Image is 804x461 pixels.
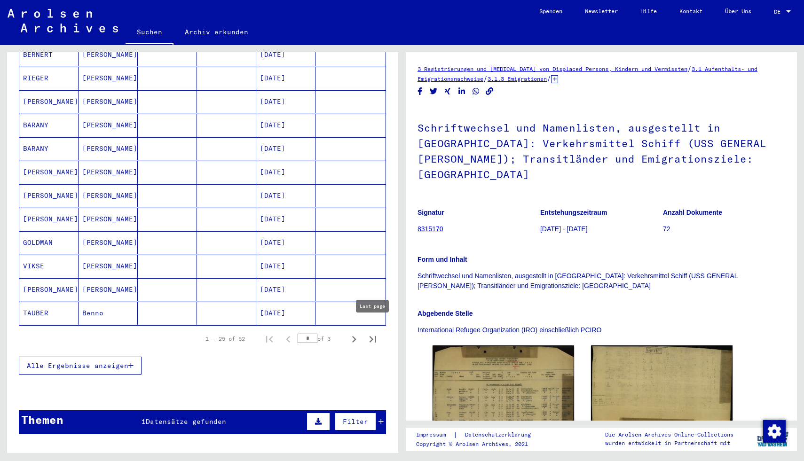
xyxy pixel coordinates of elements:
[418,310,473,317] b: Abgebende Stelle
[763,420,785,442] div: Zustimmung ändern
[256,255,315,278] mat-cell: [DATE]
[418,271,785,291] p: Schriftwechsel und Namenlisten, ausgestellt in [GEOGRAPHIC_DATA]: Verkehrsmittel Schiff (USS GENE...
[79,278,138,301] mat-cell: [PERSON_NAME]
[418,256,467,263] b: Form und Inhalt
[256,302,315,325] mat-cell: [DATE]
[79,255,138,278] mat-cell: [PERSON_NAME]
[79,184,138,207] mat-cell: [PERSON_NAME]
[471,86,481,97] button: Share on WhatsApp
[418,65,687,72] a: 3 Registrierungen und [MEDICAL_DATA] von Displaced Persons, Kindern und Vermissten
[19,255,79,278] mat-cell: VIKSE
[146,417,226,426] span: Datensätze gefunden
[485,86,495,97] button: Copy link
[418,106,785,194] h1: Schriftwechsel und Namenlisten, ausgestellt in [GEOGRAPHIC_DATA]: Verkehrsmittel Schiff (USS GENE...
[19,67,79,90] mat-cell: RIEGER
[79,302,138,325] mat-cell: Benno
[256,208,315,231] mat-cell: [DATE]
[173,21,260,43] a: Archiv erkunden
[205,335,245,343] div: 1 – 25 of 52
[19,90,79,113] mat-cell: [PERSON_NAME]
[418,325,785,335] p: International Refugee Organization (IRO) einschließlich PCIRO
[8,9,118,32] img: Arolsen_neg.svg
[79,67,138,90] mat-cell: [PERSON_NAME]
[256,161,315,184] mat-cell: [DATE]
[345,329,363,348] button: Next page
[126,21,173,45] a: Suchen
[540,209,607,216] b: Entstehungszeitraum
[19,43,79,66] mat-cell: BERNERT
[335,413,376,430] button: Filter
[256,137,315,160] mat-cell: [DATE]
[540,224,662,234] p: [DATE] - [DATE]
[19,114,79,137] mat-cell: BARANY
[416,440,542,448] p: Copyright © Arolsen Archives, 2021
[763,420,786,443] img: Zustimmung ändern
[79,208,138,231] mat-cell: [PERSON_NAME]
[19,278,79,301] mat-cell: [PERSON_NAME]
[27,361,128,370] span: Alle Ergebnisse anzeigen
[663,224,785,234] p: 72
[19,184,79,207] mat-cell: [PERSON_NAME]
[443,86,453,97] button: Share on Xing
[256,231,315,254] mat-cell: [DATE]
[363,329,382,348] button: Last page
[457,430,542,440] a: Datenschutzerklärung
[429,86,439,97] button: Share on Twitter
[21,411,63,428] div: Themen
[298,334,345,343] div: of 3
[416,430,453,440] a: Impressum
[256,43,315,66] mat-cell: [DATE]
[605,439,733,447] p: wurden entwickelt in Partnerschaft mit
[19,302,79,325] mat-cell: TAUBER
[256,184,315,207] mat-cell: [DATE]
[19,231,79,254] mat-cell: GOLDMAN
[256,278,315,301] mat-cell: [DATE]
[483,74,488,83] span: /
[79,43,138,66] mat-cell: [PERSON_NAME]
[457,86,467,97] button: Share on LinkedIn
[547,74,551,83] span: /
[256,114,315,137] mat-cell: [DATE]
[79,114,138,137] mat-cell: [PERSON_NAME]
[256,67,315,90] mat-cell: [DATE]
[79,137,138,160] mat-cell: [PERSON_NAME]
[79,161,138,184] mat-cell: [PERSON_NAME]
[19,357,142,375] button: Alle Ergebnisse anzeigen
[19,208,79,231] mat-cell: [PERSON_NAME]
[19,137,79,160] mat-cell: BARANY
[663,209,722,216] b: Anzahl Dokumente
[488,75,547,82] a: 3.1.3 Emigrationen
[256,90,315,113] mat-cell: [DATE]
[755,427,790,451] img: yv_logo.png
[433,345,574,431] img: 001.jpg
[142,417,146,426] span: 1
[19,161,79,184] mat-cell: [PERSON_NAME]
[687,64,692,73] span: /
[279,329,298,348] button: Previous page
[79,231,138,254] mat-cell: [PERSON_NAME]
[415,86,425,97] button: Share on Facebook
[418,209,444,216] b: Signatur
[774,8,784,15] span: DE
[79,90,138,113] mat-cell: [PERSON_NAME]
[343,417,368,426] span: Filter
[418,225,443,233] a: 8315170
[605,430,733,439] p: Die Arolsen Archives Online-Collections
[416,430,542,440] div: |
[591,345,733,431] img: 002.jpg
[260,329,279,348] button: First page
